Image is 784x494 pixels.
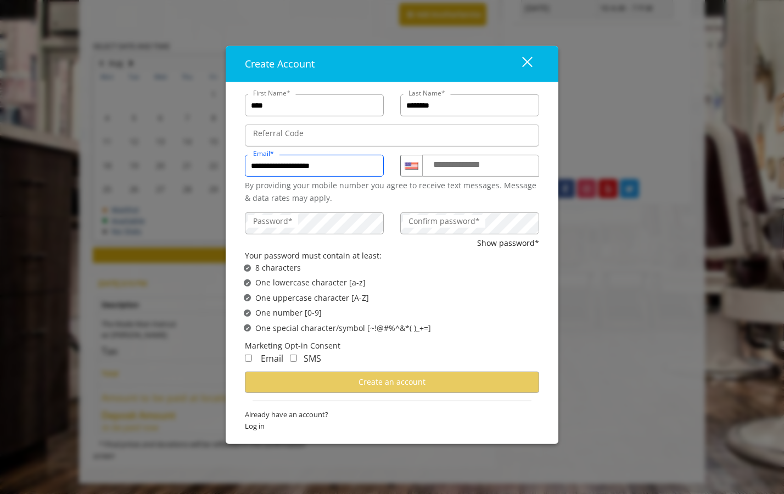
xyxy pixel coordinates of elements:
span: ✔ [245,324,250,333]
span: One special character/symbol [~!@#%^&*( )_+=] [255,322,431,334]
div: Country [400,155,422,177]
label: First Name* [248,88,296,98]
span: Create Account [245,57,315,70]
span: Log in [245,420,539,432]
span: SMS [304,352,321,364]
input: FirstName [245,94,384,116]
input: ConfirmPassword [400,212,539,234]
span: One lowercase character [a-z] [255,277,366,289]
div: By providing your mobile number you agree to receive text messages. Message & data rates may apply. [245,179,539,204]
input: Password [245,212,384,234]
div: close dialog [509,56,531,72]
span: Already have an account? [245,409,539,420]
span: One uppercase character [A-Z] [255,292,369,304]
div: Marketing Opt-in Consent [245,340,539,352]
span: ✔ [245,294,250,302]
span: 8 characters [255,262,301,274]
button: Create an account [245,372,539,393]
input: Email [245,155,384,177]
button: close dialog [502,53,539,75]
span: Email [261,352,283,364]
label: Last Name* [403,88,451,98]
label: Confirm password* [403,215,485,227]
span: Create an account [359,377,425,387]
input: Lastname [400,94,539,116]
span: One number [0-9] [255,307,322,319]
span: ✔ [245,263,250,272]
label: Referral Code [248,127,309,139]
input: Receive Marketing Email [245,355,252,362]
button: Show password* [477,237,539,249]
span: ✔ [245,308,250,317]
input: Receive Marketing SMS [290,355,297,362]
span: ✔ [245,278,250,287]
label: Password* [248,215,298,227]
input: ReferralCode [245,125,539,147]
label: Email* [248,148,279,159]
div: Your password must contain at least: [245,249,539,261]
